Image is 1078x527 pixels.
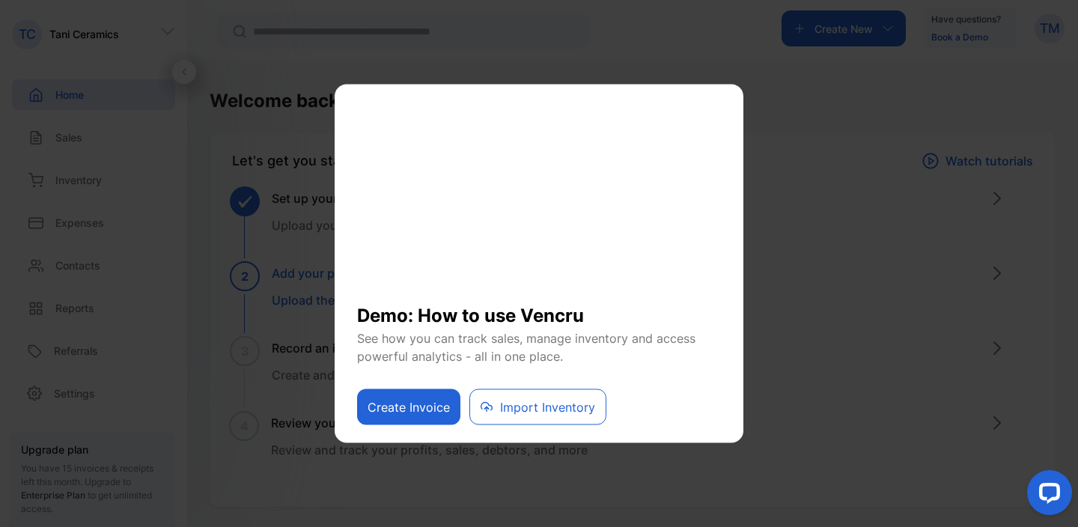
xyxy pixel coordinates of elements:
h1: Demo: How to use Vencru [357,290,721,329]
button: Create Invoice [357,389,460,425]
iframe: YouTube video player [357,103,721,290]
iframe: LiveChat chat widget [1015,464,1078,527]
p: See how you can track sales, manage inventory and access powerful analytics - all in one place. [357,329,721,365]
button: Import Inventory [469,389,606,425]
